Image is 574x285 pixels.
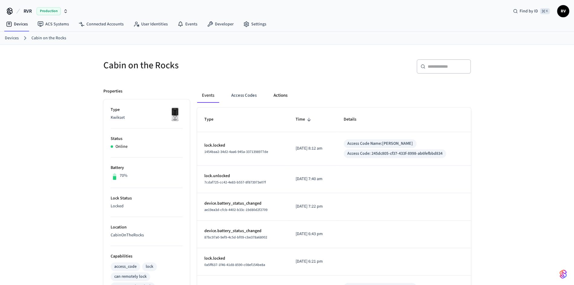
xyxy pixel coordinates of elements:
img: Kwikset Halo Touchscreen Wifi Enabled Smart Lock, Polished Chrome, Front [167,107,183,122]
span: 7cdaf725-cc42-4e83-b557-8f873973e07f [204,180,266,185]
p: lock.unlocked [204,173,281,179]
p: lock.locked [204,142,281,149]
p: [DATE] 6:21 pm [296,258,329,265]
div: ant example [197,88,471,103]
p: Capabilities [111,253,183,260]
span: Type [204,115,221,124]
a: Devices [1,19,33,30]
span: Time [296,115,313,124]
a: Cabin on the Rocks [31,35,66,41]
span: ae19ea3d-cfcb-4402-b33c-19d80d2f2709 [204,207,268,212]
a: Settings [238,19,271,30]
p: Location [111,224,183,231]
button: Access Codes [226,88,261,103]
p: Locked [111,203,183,209]
a: Developer [202,19,238,30]
span: Production [37,7,61,15]
p: lock.locked [204,255,281,262]
p: device.battery_status_changed [204,200,281,207]
p: CabinOnTheRocks [111,232,183,238]
div: Access Code: 245dc805-cf37-433f-8998-ab6fefbbd834 [347,151,443,157]
div: lock [146,264,153,270]
button: RV [557,5,569,17]
span: RVR [24,8,32,15]
span: 87bc97a0-9ef9-4c5d-bf09-cbe378a68002 [204,235,267,240]
div: can remotely lock [114,274,147,280]
a: Events [173,19,202,30]
span: Find by ID [520,8,538,14]
a: Devices [5,35,19,41]
p: Status [111,136,183,142]
p: Lock Status [111,195,183,202]
p: 70% [120,173,128,179]
img: SeamLogoGradient.69752ec5.svg [559,269,567,279]
p: [DATE] 7:40 am [296,176,329,182]
p: device.battery_status_changed [204,228,281,234]
p: Kwikset [111,115,183,121]
div: access_code [114,264,137,270]
p: Properties [103,88,122,95]
h5: Cabin on the Rocks [103,59,284,72]
p: [DATE] 7:22 pm [296,203,329,210]
p: Online [115,144,128,150]
button: Events [197,88,219,103]
div: Access Code Name: [PERSON_NAME] [347,141,413,147]
span: 1454baa2-34d2-4aa6-945a-3371398977de [204,149,268,154]
p: Battery [111,165,183,171]
p: [DATE] 6:43 pm [296,231,329,237]
div: Find by ID⌘ K [508,6,555,17]
button: Actions [269,88,292,103]
span: RV [558,6,569,17]
p: [DATE] 8:12 am [296,145,329,152]
a: User Identities [128,19,173,30]
span: 0a5ff637-1f46-41d8-8590-c08ef154be8a [204,262,265,267]
span: Details [344,115,364,124]
p: Type [111,107,183,113]
a: Connected Accounts [74,19,128,30]
a: ACS Systems [33,19,74,30]
span: ⌘ K [540,8,550,14]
